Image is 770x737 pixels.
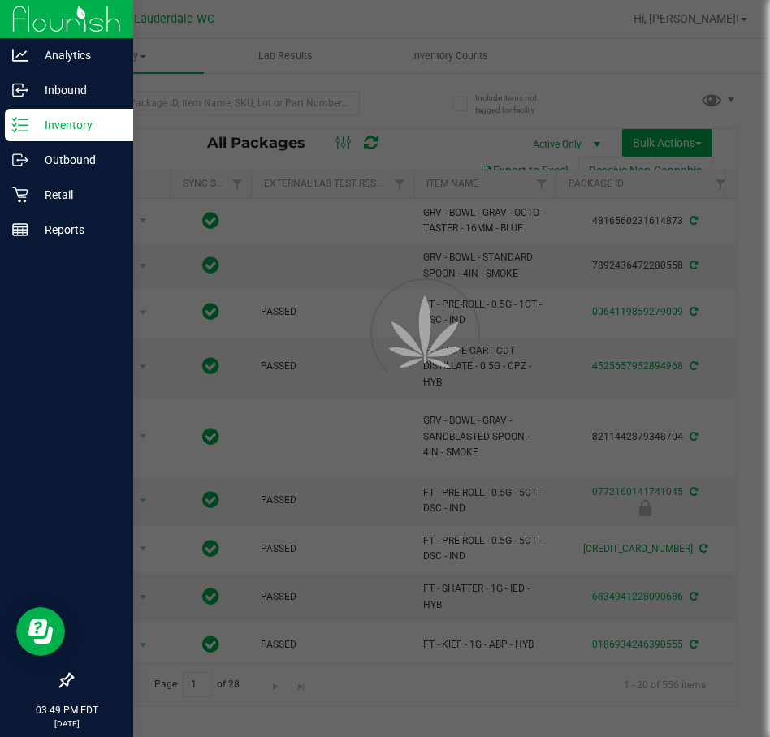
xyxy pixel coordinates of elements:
[12,222,28,238] inline-svg: Reports
[28,115,126,135] p: Inventory
[12,117,28,133] inline-svg: Inventory
[28,220,126,239] p: Reports
[12,152,28,168] inline-svg: Outbound
[7,718,126,730] p: [DATE]
[28,45,126,65] p: Analytics
[7,703,126,718] p: 03:49 PM EDT
[28,150,126,170] p: Outbound
[28,80,126,100] p: Inbound
[12,187,28,203] inline-svg: Retail
[12,82,28,98] inline-svg: Inbound
[12,47,28,63] inline-svg: Analytics
[16,607,65,656] iframe: Resource center
[28,185,126,205] p: Retail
